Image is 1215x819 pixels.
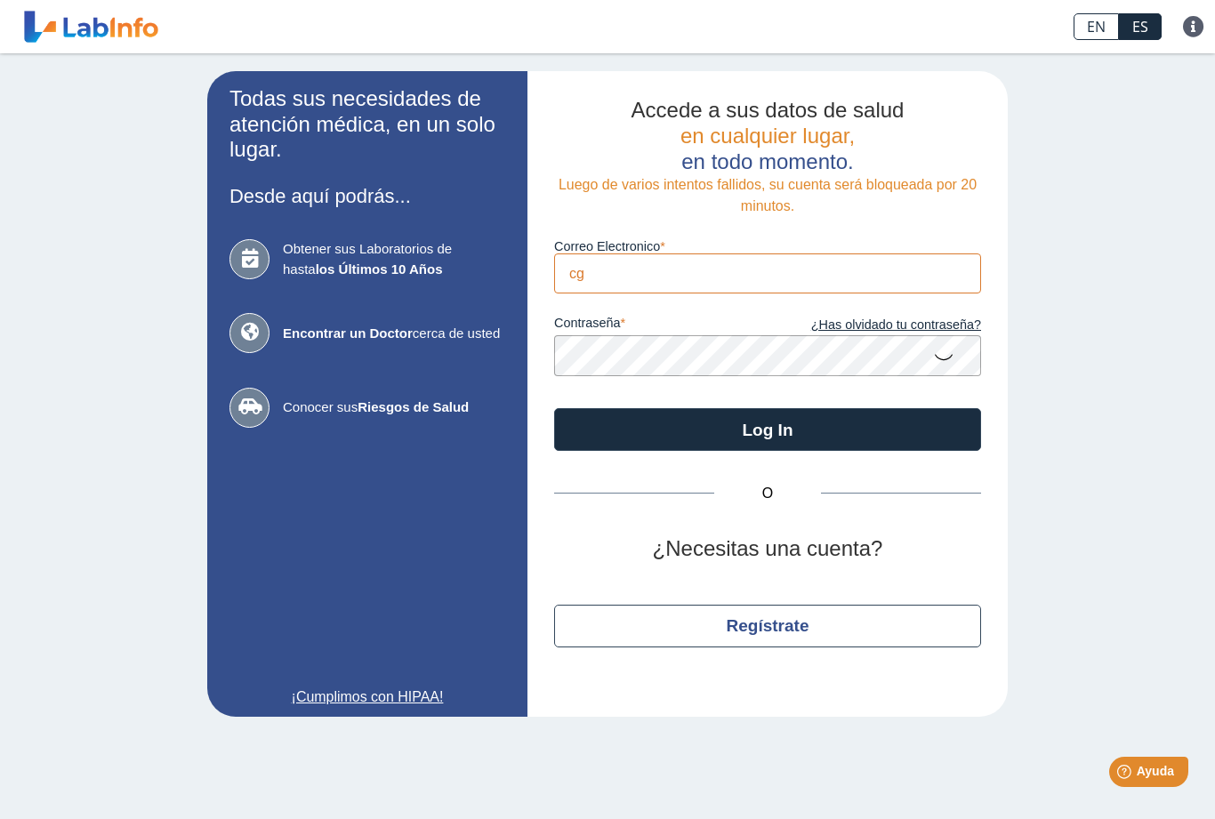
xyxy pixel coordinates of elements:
b: los Últimos 10 Años [316,261,443,277]
span: en todo momento. [681,149,853,173]
span: en cualquier lugar, [680,124,855,148]
button: Log In [554,408,981,451]
b: Encontrar un Doctor [283,325,413,341]
h2: Todas sus necesidades de atención médica, en un solo lugar. [229,86,505,163]
span: Obtener sus Laboratorios de hasta [283,239,505,279]
label: contraseña [554,316,768,335]
iframe: Help widget launcher [1057,750,1195,799]
span: O [714,483,821,504]
a: ¡Cumplimos con HIPAA! [229,687,505,708]
b: Riesgos de Salud [358,399,469,414]
span: cerca de usted [283,324,505,344]
a: ES [1119,13,1162,40]
span: Conocer sus [283,397,505,418]
a: EN [1074,13,1119,40]
button: Regístrate [554,605,981,647]
span: Luego de varios intentos fallidos, su cuenta será bloqueada por 20 minutos. [559,177,977,213]
h3: Desde aquí podrás... [229,185,505,207]
label: Correo Electronico [554,239,981,253]
span: Accede a sus datos de salud [632,98,905,122]
a: ¿Has olvidado tu contraseña? [768,316,981,335]
h2: ¿Necesitas una cuenta? [554,536,981,562]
